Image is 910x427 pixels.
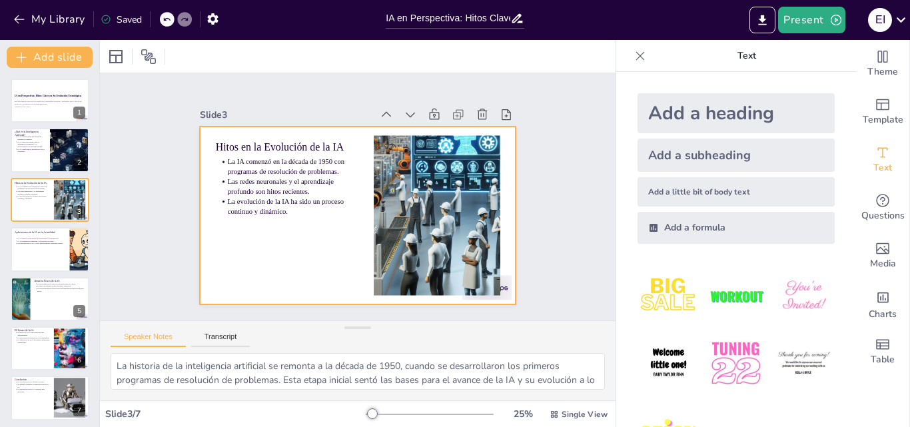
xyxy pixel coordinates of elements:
input: Insert title [386,9,510,28]
button: E I [868,7,892,33]
p: La IA comenzó en la década de 1950 con programas de resolución de problemas. [334,213,452,306]
p: La IA optimiza el marketing y la atención al cliente. [17,240,65,242]
div: 4 [11,227,89,271]
span: Text [873,161,892,175]
div: Add a little bit of body text [638,177,835,207]
p: Las redes neuronales y el aprendizaje profundo son hitos recientes. [346,197,463,290]
p: La educación sobre la IA debe ser una prioridad. [17,388,50,393]
p: ¿Qué es la Inteligencia Artificial? [15,129,46,137]
p: Hitos en la Evolución de la IA [324,231,448,326]
div: E I [868,8,892,32]
p: La IA comenzó en la década de 1950 con programas de resolución de problemas. [17,185,50,190]
p: Aplicaciones de la IA en la Actualidad [15,230,66,234]
div: Layout [105,46,127,67]
div: 6 [11,326,89,370]
div: 5 [11,277,89,321]
div: Add a subheading [638,139,835,172]
p: Desafíos Éticos de la IA [34,278,85,282]
div: Saved [101,13,142,26]
p: La responsabilidad en decisiones automatizadas plantea preguntas éticas. [37,287,85,292]
div: 1 [11,79,89,123]
p: Generated with [URL] [15,105,85,108]
p: La IA transforma la interacción con la tecnología. [17,148,46,153]
span: Questions [861,209,905,223]
span: Single View [562,409,608,420]
div: Add images, graphics, shapes or video [856,232,909,280]
img: 4.jpeg [638,332,699,394]
div: Add text boxes [856,136,909,184]
p: La evolución de la IA ha sido un proceso continuo y dinámico. [358,181,475,274]
div: 2 [11,128,89,172]
strong: IA en Perspectiva: Hitos Clave en Su Evolución Tecnológica [15,95,81,97]
p: Text [651,40,843,72]
div: 3 [73,206,85,218]
span: Position [141,49,157,65]
img: 3.jpeg [773,265,835,327]
div: Add a formula [638,212,835,244]
p: La automatización de tareas se incrementará. [17,336,50,339]
span: Theme [867,65,898,79]
p: La IA mejora la eficiencia en la medicina y la automoción. [17,238,65,240]
p: Hitos en la Evolución de la IA [15,181,50,185]
img: 2.jpeg [705,265,767,327]
button: Transcript [191,332,250,347]
div: 7 [11,376,89,420]
img: 1.jpeg [638,265,699,327]
p: Conclusión [15,378,50,382]
p: Las redes neuronales y el aprendizaje profundo son hitos recientes. [17,190,50,195]
div: 4 [73,256,85,268]
div: 7 [73,404,85,416]
p: El futuro de la IA traerá innovaciones sorprendentes. [17,332,50,336]
div: 6 [73,354,85,366]
button: Speaker Notes [111,332,186,347]
button: Add slide [7,47,93,68]
img: 5.jpeg [705,332,767,394]
p: La IA incluye técnicas como el aprendizaje automático y el procesamiento del lenguaje natural. [17,141,46,148]
p: La evolución de la IA ha sido notable. [17,381,50,384]
span: Template [863,113,903,127]
div: 3 [11,178,89,222]
div: Add ready made slides [856,88,909,136]
span: Charts [869,307,897,322]
p: La evolución de la IA ha sido un proceso continuo y dinámico. [17,195,50,200]
p: La privacidad de los datos es una preocupación crítica. [37,282,85,285]
div: Slide 3 [294,250,441,361]
div: 5 [73,305,85,317]
p: La regulación de la IA es esencial para su uso responsable. [17,339,50,344]
button: Present [778,7,845,33]
button: My Library [10,9,91,30]
p: Esta presentación explora la evolución de la inteligencia artificial, destacando hitos clave en s... [15,101,85,105]
div: Change the overall theme [856,40,909,88]
p: El sesgo algorítmico puede perpetuar prejuicios. [37,284,85,287]
p: La IA realiza tareas que requieren inteligencia humana. [17,135,46,140]
p: El Futuro de la IA [15,328,50,332]
div: Add charts and graphs [856,280,909,328]
p: Es esencial entender las implicaciones de la IA. [17,384,50,388]
div: Slide 3 / 7 [105,408,366,420]
div: Add a table [856,328,909,376]
p: Las aplicaciones de la IA están transformando industrias enteras. [17,242,65,245]
button: Export to PowerPoint [749,7,775,33]
div: Add a heading [638,93,835,133]
div: Get real-time input from your audience [856,184,909,232]
div: 25 % [507,408,539,420]
img: 6.jpeg [773,332,835,394]
textarea: La historia de la inteligencia artificial se remonta a la década de 1950, cuando se desarrollaron... [111,353,605,390]
div: 1 [73,107,85,119]
div: 2 [73,157,85,169]
span: Media [870,256,896,271]
span: Table [871,352,895,367]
